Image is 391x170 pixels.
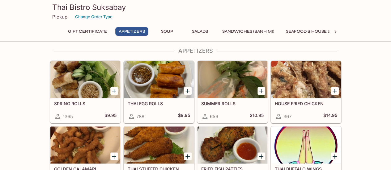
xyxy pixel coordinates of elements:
[198,61,267,98] div: SUMMER ROLLS
[197,61,268,123] a: SUMMER ROLLS659$10.95
[198,126,267,164] div: FRIED FISH PATTIES
[283,27,351,36] button: Seafood & House Specials
[178,113,190,120] h5: $9.95
[110,152,118,160] button: Add GOLDEN CALAMARI
[136,114,144,119] span: 788
[271,61,341,98] div: HOUSE FRIED CHICKEN
[153,27,181,36] button: Soup
[124,61,194,123] a: THAI EGG ROLLS788$9.95
[110,87,118,95] button: Add SPRING ROLLS
[65,27,110,36] button: Gift Certificate
[115,27,148,36] button: Appetizers
[52,14,67,20] p: Pickup
[323,113,337,120] h5: $14.95
[257,87,265,95] button: Add SUMMER ROLLS
[283,114,291,119] span: 367
[124,126,194,164] div: THAI STUFFED CHICKEN WINGS
[184,87,192,95] button: Add THAI EGG ROLLS
[219,27,278,36] button: Sandwiches (Banh Mi)
[275,101,337,106] h5: HOUSE FRIED CHICKEN
[52,2,339,12] h3: Thai Bistro Suksabay
[72,12,115,22] button: Change Order Type
[331,87,339,95] button: Add HOUSE FRIED CHICKEN
[50,61,121,123] a: SPRING ROLLS1365$9.95
[186,27,214,36] button: Salads
[271,126,341,164] div: THAI BUFFALO WINGS
[128,101,190,106] h5: THAI EGG ROLLS
[271,61,341,123] a: HOUSE FRIED CHICKEN367$14.95
[250,113,264,120] h5: $10.95
[210,114,218,119] span: 659
[50,48,342,54] h4: Appetizers
[104,113,117,120] h5: $9.95
[257,152,265,160] button: Add FRIED FISH PATTIES
[54,101,117,106] h5: SPRING ROLLS
[184,152,192,160] button: Add THAI STUFFED CHICKEN WINGS
[331,152,339,160] button: Add THAI BUFFALO WINGS
[124,61,194,98] div: THAI EGG ROLLS
[50,61,120,98] div: SPRING ROLLS
[50,126,120,164] div: GOLDEN CALAMARI
[63,114,73,119] span: 1365
[201,101,264,106] h5: SUMMER ROLLS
